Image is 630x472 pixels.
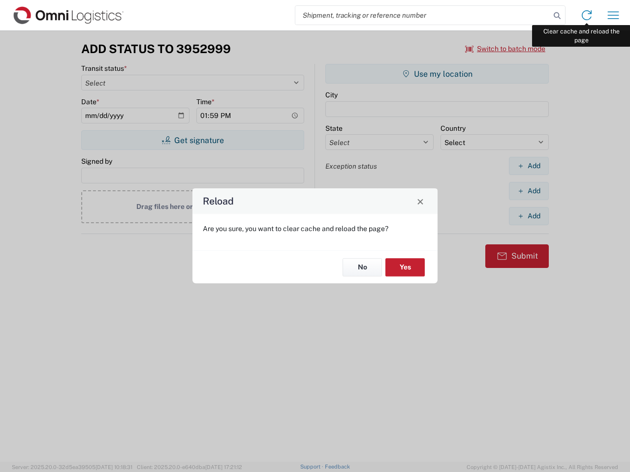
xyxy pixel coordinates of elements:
button: No [343,258,382,276]
button: Close [413,194,427,208]
button: Yes [385,258,425,276]
h4: Reload [203,194,234,208]
input: Shipment, tracking or reference number [295,6,550,25]
p: Are you sure, you want to clear cache and reload the page? [203,224,427,233]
